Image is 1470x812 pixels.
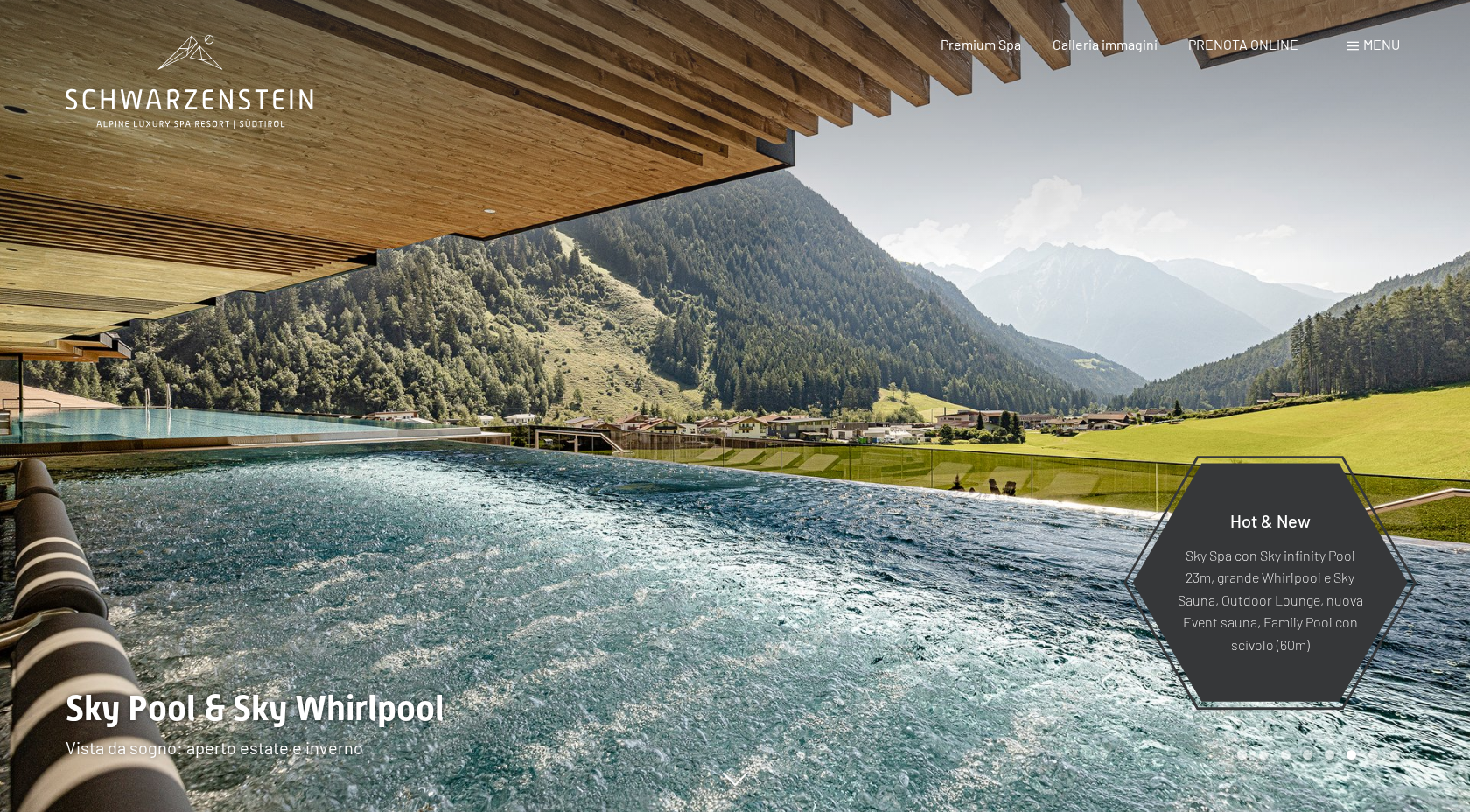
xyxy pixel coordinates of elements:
a: Hot & New Sky Spa con Sky infinity Pool 23m, grande Whirlpool e Sky Sauna, Outdoor Lounge, nuova ... [1131,462,1409,703]
div: Carousel Pagination [1231,750,1400,759]
div: Carousel Page 4 [1303,750,1312,759]
p: Sky Spa con Sky infinity Pool 23m, grande Whirlpool e Sky Sauna, Outdoor Lounge, nuova Event saun... [1175,543,1365,655]
a: Galleria immagini [1053,36,1158,52]
div: Carousel Page 5 [1325,750,1334,759]
div: Carousel Page 3 [1281,750,1291,759]
div: Carousel Page 1 [1237,750,1247,759]
span: Hot & New [1230,509,1311,530]
div: Carousel Page 7 [1368,750,1378,759]
div: Carousel Page 2 [1259,750,1269,759]
a: Premium Spa [941,36,1021,52]
div: Carousel Page 8 [1390,750,1400,759]
div: Carousel Page 6 (Current Slide) [1347,750,1356,759]
a: PRENOTA ONLINE [1188,36,1298,52]
span: Menu [1363,36,1400,52]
